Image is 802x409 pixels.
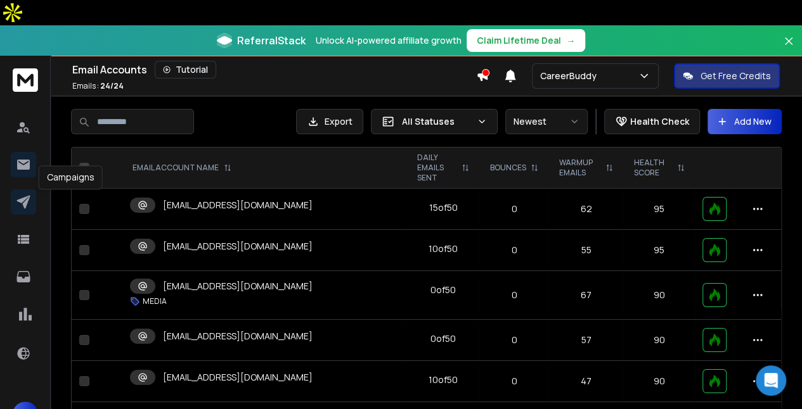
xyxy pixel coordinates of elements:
[429,374,458,386] div: 10 of 50
[430,332,456,345] div: 0 of 50
[505,109,588,134] button: Newest
[430,284,456,296] div: 0 of 50
[296,109,363,134] button: Export
[487,203,541,215] p: 0
[100,80,124,91] span: 24 / 24
[72,61,476,79] div: Email Accounts
[756,365,786,396] div: Open Intercom Messenger
[39,165,103,189] div: Campaigns
[429,242,458,255] div: 10 of 50
[623,361,695,402] td: 90
[623,189,695,230] td: 95
[163,199,313,211] p: [EMAIL_ADDRESS][DOMAIN_NAME]
[548,189,623,230] td: 62
[623,320,695,361] td: 90
[604,109,700,134] button: Health Check
[487,375,541,387] p: 0
[708,109,782,134] button: Add New
[237,33,306,48] span: ReferralStack
[316,34,462,47] p: Unlock AI-powered affiliate growth
[163,371,313,384] p: [EMAIL_ADDRESS][DOMAIN_NAME]
[163,240,313,253] p: [EMAIL_ADDRESS][DOMAIN_NAME]
[623,271,695,320] td: 90
[489,163,526,173] p: BOUNCES
[133,163,231,173] div: EMAIL ACCOUNT NAME
[72,81,124,91] p: Emails :
[548,320,623,361] td: 57
[548,230,623,271] td: 55
[548,361,623,402] td: 47
[467,29,585,52] button: Claim Lifetime Deal→
[487,244,541,256] p: 0
[623,230,695,271] td: 95
[487,334,541,346] p: 0
[163,280,313,293] p: [EMAIL_ADDRESS][DOMAIN_NAME]
[630,115,689,128] p: Health Check
[540,70,602,82] p: CareerBuddy
[559,158,600,178] p: WARMUP EMAILS
[429,201,458,214] div: 15 of 50
[163,330,313,343] p: [EMAIL_ADDRESS][DOMAIN_NAME]
[143,296,167,306] p: MEDIA
[566,34,575,47] span: →
[701,70,771,82] p: Get Free Credits
[487,289,541,301] p: 0
[155,61,216,79] button: Tutorial
[633,158,672,178] p: HEALTH SCORE
[674,63,780,89] button: Get Free Credits
[548,271,623,320] td: 67
[417,153,457,183] p: DAILY EMAILS SENT
[780,33,797,63] button: Close banner
[402,115,472,128] p: All Statuses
